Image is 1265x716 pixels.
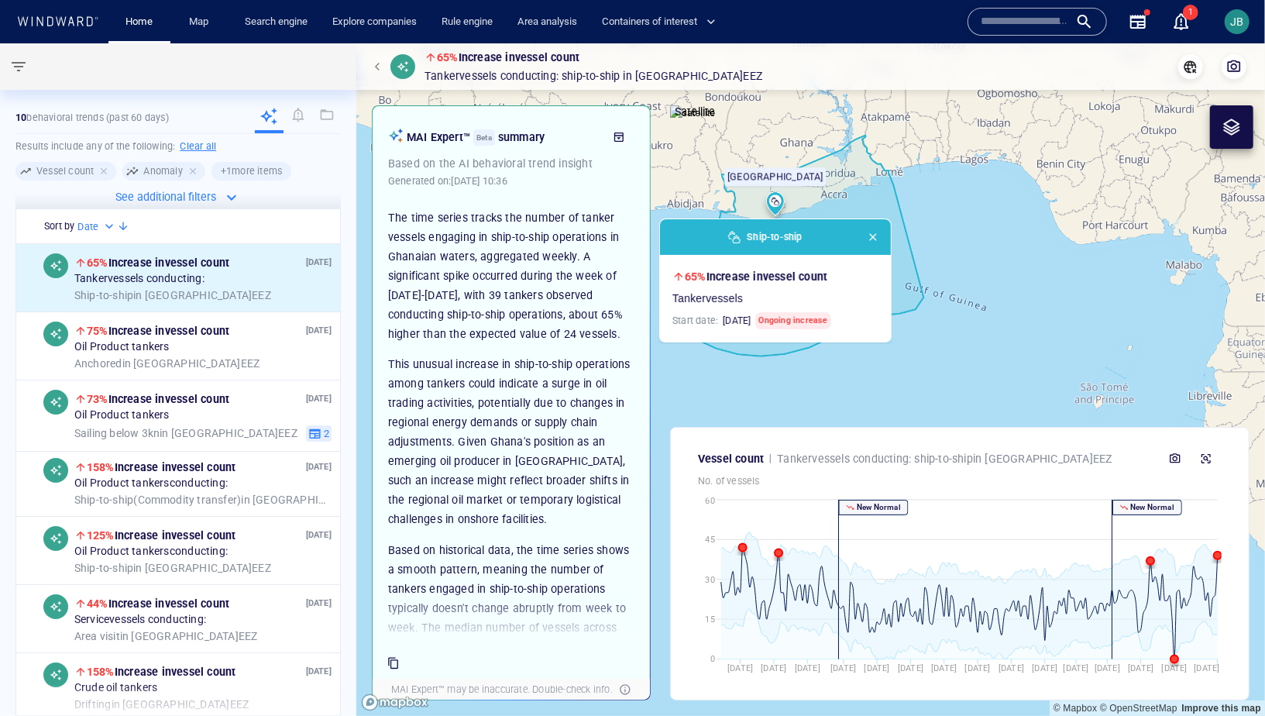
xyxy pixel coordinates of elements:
[755,312,830,329] span: Ongoing increase
[1064,663,1089,673] tspan: [DATE]
[74,357,122,370] span: Anchored
[177,9,226,36] button: Map
[670,105,716,121] img: satellite
[1183,5,1198,20] span: 1
[74,562,271,576] span: in [GEOGRAPHIC_DATA] EEZ
[1169,9,1194,34] a: 1
[74,494,241,506] span: Ship-to-ship ( Commodity transfer )
[898,663,923,673] tspan: [DATE]
[15,134,341,159] h6: Results include any of the following:
[830,663,856,673] tspan: [DATE]
[74,427,297,441] span: in [GEOGRAPHIC_DATA] EEZ
[698,449,764,468] p: Vessel count
[388,208,634,344] p: The time series tracks the number of tanker vessels engaging in ship-to-ship operations in Ghanai...
[183,9,220,36] a: Map
[306,528,332,543] p: [DATE]
[1181,703,1261,714] a: Map feedback
[74,477,228,491] span: Oil Product tankers conducting:
[306,256,332,270] p: [DATE]
[87,393,229,405] span: Increase in vessel count
[388,154,634,173] p: Based on the AI behavioral trend insight
[1128,663,1153,673] tspan: [DATE]
[685,270,827,283] span: Increase in vessel count
[306,425,332,442] button: 2
[672,292,743,306] span: Tanker vessels
[115,188,216,206] p: See additional filters
[180,139,216,154] h6: Clear all
[326,9,423,36] a: Explore companies
[87,461,235,473] span: Increase in vessel count
[115,9,164,36] button: Home
[74,273,205,287] span: Tanker vessels conducting:
[723,313,751,329] h6: [DATE]
[87,529,235,542] span: Increase in vessel count
[87,597,108,610] span: 44%
[865,663,890,673] tspan: [DATE]
[931,663,957,673] tspan: [DATE]
[795,663,820,673] tspan: [DATE]
[74,546,228,559] span: Oil Product tankers conducting:
[115,187,241,208] button: See additional filters
[761,663,786,673] tspan: [DATE]
[15,111,169,125] p: behavioral trends (Past 60 days)
[306,392,332,407] p: [DATE]
[1054,703,1097,714] a: Mapbox
[511,9,583,36] button: Area analysis
[74,341,170,355] span: Oil Product tankers
[74,289,271,303] span: in [GEOGRAPHIC_DATA] EEZ
[425,67,763,85] p: Tanker vessels conducting: in [GEOGRAPHIC_DATA] EEZ
[306,460,332,475] p: [DATE]
[727,663,753,673] tspan: [DATE]
[706,614,715,625] tspan: 15
[87,256,229,269] span: Increase in vessel count
[44,219,74,234] h6: Sort by
[356,43,1265,716] canvas: Map
[1195,663,1220,673] tspan: [DATE]
[87,529,115,542] span: 125%
[452,175,507,187] span: [DATE] 10:36
[74,630,258,644] span: in [GEOGRAPHIC_DATA] EEZ
[77,219,98,235] h6: Date
[777,449,1112,468] p: Tanker vessels conducting: in [GEOGRAPHIC_DATA] EEZ
[122,162,205,181] div: Anomaly
[306,665,332,680] p: [DATE]
[1032,663,1057,673] tspan: [DATE]
[675,102,716,121] p: Satellite
[747,229,802,245] span: Ship-to-ship
[999,663,1024,673] tspan: [DATE]
[87,461,115,473] span: 158%
[361,694,429,711] a: Mapbox logo
[74,682,157,696] span: Crude oil tankers
[435,9,499,36] a: Rule engine
[221,164,282,179] h6: + 1 more items
[306,324,332,339] p: [DATE]
[87,666,235,678] span: Increase in vessel count
[562,67,620,85] span: Ship-to-ship
[1231,15,1244,28] span: JB
[706,496,715,506] tspan: 60
[388,173,507,190] p: Generated on:
[706,575,715,585] tspan: 30
[388,355,634,529] p: This unusual increase in ship-to-ship operations among tankers could indicate a surge in oil trad...
[672,312,831,329] h6: Start date:
[965,663,991,673] tspan: [DATE]
[437,51,459,64] span: 65%
[74,562,133,574] span: Ship-to-ship
[321,427,329,441] span: 2
[143,164,182,179] h6: Anomaly
[74,357,260,371] span: in [GEOGRAPHIC_DATA] EEZ
[87,325,108,337] span: 75%
[407,128,602,146] p: MAI Expert™ summary
[1199,646,1253,704] iframe: Chat
[1162,663,1188,673] tspan: [DATE]
[87,666,115,678] span: 158%
[706,535,715,545] tspan: 45
[74,494,332,508] span: in [GEOGRAPHIC_DATA] EEZ
[239,9,314,36] button: Search engine
[74,630,120,642] span: Area visit
[1222,6,1253,37] button: JB
[388,680,616,700] div: MAI Expert™ may be inaccurate. Double-check info.
[74,427,160,439] span: Sailing below 3kn
[596,9,729,36] button: Containers of interest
